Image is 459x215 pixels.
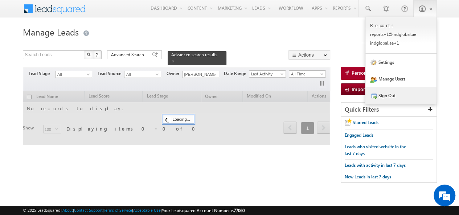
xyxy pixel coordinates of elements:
p: repor ts+1@ indgl obal. ae [370,32,432,37]
a: Sign Out [365,87,437,104]
span: Lead Stage [29,70,55,77]
span: Owner [167,70,182,77]
span: All [124,71,159,78]
span: Leads who visited website in the last 7 days [345,144,406,156]
a: Acceptable Use [133,208,161,212]
a: Settings [365,54,437,70]
button: Actions [288,50,330,59]
span: Import Lead [352,86,378,92]
a: Terms of Service [104,208,132,212]
div: Quick Filters [341,103,437,117]
a: About [62,208,73,212]
a: Show All Items [209,71,218,78]
a: Contact Support [74,208,103,212]
span: Manage Leads [23,26,79,38]
div: Loading... [163,115,194,124]
a: Last Activity [249,70,286,78]
span: All Time [289,71,324,77]
span: Last Activity [249,71,284,77]
button: ? [93,50,102,59]
span: Starred Leads [353,120,378,125]
span: Your Leadsquared Account Number is [162,208,245,213]
span: All [56,71,90,78]
p: Reports [370,22,432,28]
span: Engaged Leads [345,132,373,138]
span: Lead Source [98,70,124,77]
span: Advanced Search [111,51,146,58]
p: indgl obal. ae+1 [370,40,432,46]
span: New Leads in last 7 days [345,174,391,179]
span: Personal Details [352,70,386,76]
input: Type to Search [182,71,219,78]
a: Personal Details [341,67,436,80]
a: Manage Users [365,70,437,87]
a: All Time [289,70,326,78]
a: All [55,71,92,78]
img: Search [87,53,90,56]
span: Advanced search results [171,52,217,57]
span: 77060 [234,208,245,213]
a: All [124,71,161,78]
span: © 2025 LeadSquared | | | | | [23,207,245,214]
span: Leads with activity in last 7 days [345,162,406,168]
a: Reports reports+1@indglobal.ae indglobal.ae+1 [365,17,437,54]
span: ? [96,51,99,58]
span: Date Range [224,70,249,77]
